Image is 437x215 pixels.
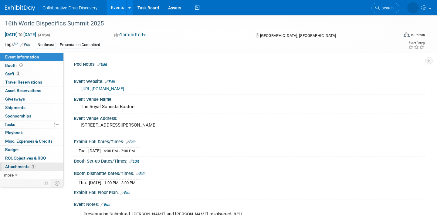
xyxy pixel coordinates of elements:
[5,156,46,160] span: ROI, Objectives & ROO
[18,63,24,68] span: Booth not reserved yet
[5,63,24,68] span: Booth
[81,122,214,128] pre: [STREET_ADDRESS][PERSON_NAME]
[74,114,425,121] div: Event Venue Address:
[104,149,135,153] span: 6:00 PM - 7:00 PM
[74,137,425,145] div: Exhibit Hall Dates/Times:
[5,71,20,76] span: Staff
[41,179,51,187] td: Personalize Event Tab Strip
[5,147,19,152] span: Budget
[105,80,115,84] a: Edit
[404,32,410,37] img: Format-Inperson.png
[0,146,63,154] a: Budget
[0,121,63,129] a: Tasks
[5,97,25,101] span: Giveaways
[0,61,63,70] a: Booth
[5,164,36,169] span: Attachments
[5,55,39,59] span: Event Information
[0,95,63,103] a: Giveaways
[104,180,135,185] span: 1:00 PM - 3:00 PM
[89,179,101,186] td: [DATE]
[411,33,425,37] div: In-Person
[260,33,336,38] span: [GEOGRAPHIC_DATA], [GEOGRAPHIC_DATA]
[136,172,146,176] a: Edit
[3,18,389,29] div: 16th World Bispecifics Summit 2025
[380,6,394,10] span: Search
[31,164,36,169] span: 2
[0,137,63,145] a: Misc. Expenses & Credits
[74,157,425,164] div: Booth Set-up Dates/Times:
[0,53,63,61] a: Event Information
[5,122,15,127] span: Tasks
[371,3,399,13] a: Search
[79,147,88,154] td: Tue.
[0,154,63,162] a: ROI, Objectives & ROO
[58,42,102,48] div: Presentation Committed
[18,32,23,37] span: to
[0,163,63,171] a: Attachments2
[79,179,89,186] td: Thu.
[74,188,425,196] div: Exhibit Hall Floor Plan:
[74,200,425,208] div: Event Notes:
[5,114,31,118] span: Sponsorships
[36,42,56,48] div: Northeast
[0,87,63,95] a: Asset Reservations
[5,88,41,93] span: Asset Reservations
[0,104,63,112] a: Shipments
[20,43,30,47] a: Edit
[5,32,36,37] span: [DATE] [DATE]
[5,105,25,110] span: Shipments
[74,60,425,68] div: Pod Notes:
[112,32,148,38] button: Committed
[88,147,101,154] td: [DATE]
[0,70,63,78] a: Staff3
[126,140,136,144] a: Edit
[74,169,425,177] div: Booth Dismantle Dates/Times:
[97,62,107,67] a: Edit
[408,41,425,45] div: Event Rating
[51,179,64,187] td: Toggle Event Tabs
[0,129,63,137] a: Playbook
[0,78,63,86] a: Travel Reservations
[5,130,23,135] span: Playbook
[5,41,30,48] td: Tags
[74,77,425,85] div: Event Website:
[37,33,50,37] span: (3 days)
[0,171,63,179] a: more
[407,2,419,14] img: Carly Hutner
[16,71,20,76] span: 3
[4,173,14,177] span: more
[100,203,110,207] a: Edit
[0,112,63,120] a: Sponsorships
[129,159,139,164] a: Edit
[42,5,97,10] span: Collaborative Drug Discovery
[81,86,124,91] a: [URL][DOMAIN_NAME]
[5,5,35,11] img: ExhibitDay
[74,95,425,102] div: Event Venue Name:
[362,31,425,41] div: Event Format
[79,102,420,111] div: The Royal Sonesta Boston
[5,139,53,144] span: Misc. Expenses & Credits
[120,191,130,195] a: Edit
[5,80,42,84] span: Travel Reservations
